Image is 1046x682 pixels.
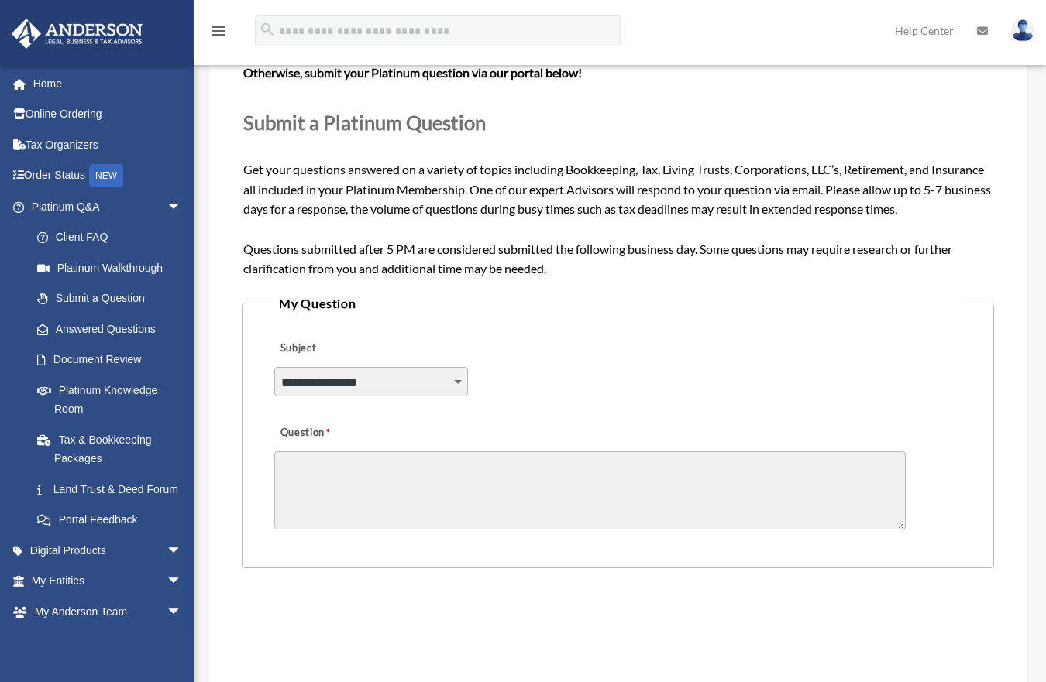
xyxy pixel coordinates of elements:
a: Document Review [22,344,205,375]
legend: My Question [273,293,963,314]
a: My Documentsarrow_drop_down [11,627,205,658]
label: Subject [274,338,421,360]
span: Submit a Platinum Question [243,111,486,134]
img: Anderson Advisors Platinum Portal [7,19,147,49]
a: Client FAQ [22,222,205,253]
iframe: reCAPTCHA [246,616,482,677]
span: Get your questions answered on a variety of topics including Bookkeeping, Tax, Living Trusts, Cor... [243,3,993,276]
span: arrow_drop_down [167,627,198,659]
a: Answered Questions [22,314,205,344]
span: arrow_drop_down [167,535,198,567]
i: search [259,21,276,38]
a: menu [209,27,228,40]
a: My Anderson Teamarrow_drop_down [11,596,205,627]
span: arrow_drop_down [167,566,198,598]
a: Order StatusNEW [11,160,205,192]
img: User Pic [1011,19,1034,42]
span: arrow_drop_down [167,191,198,223]
span: arrow_drop_down [167,596,198,628]
label: Question [274,423,394,444]
a: Online Ordering [11,99,205,130]
a: Platinum Walkthrough [22,252,205,283]
a: Digital Productsarrow_drop_down [11,535,205,566]
a: Tax Organizers [11,129,205,160]
a: Home [11,68,205,99]
a: Portal Feedback [22,505,205,536]
i: menu [209,22,228,40]
div: NEW [89,164,123,187]
a: Submit a Question [22,283,198,314]
a: Tax & Bookkeeping Packages [22,424,205,474]
a: Platinum Knowledge Room [22,375,205,424]
a: Land Trust & Deed Forum [22,474,205,505]
a: My Entitiesarrow_drop_down [11,566,205,597]
b: Otherwise, submit your Platinum question via our portal below! [243,65,582,80]
a: Platinum Q&Aarrow_drop_down [11,191,205,222]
